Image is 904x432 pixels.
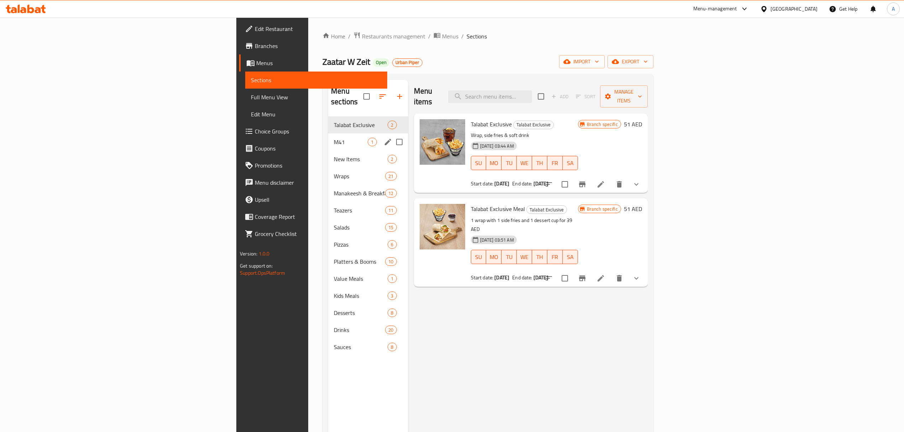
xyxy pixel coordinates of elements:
button: FR [547,250,563,264]
span: Talabat Exclusive [334,121,388,129]
nav: Menu sections [328,114,408,358]
span: End date: [512,273,532,282]
span: Pizzas [334,240,388,249]
div: Desserts8 [328,304,408,321]
button: WE [517,250,532,264]
span: Upsell [255,195,382,204]
span: 21 [385,173,396,180]
a: Menus [239,54,387,72]
button: delete [611,176,628,193]
span: Sort sections [374,88,391,105]
span: Promotions [255,161,382,170]
button: show more [628,176,645,193]
span: SU [474,158,484,168]
button: SU [471,156,487,170]
span: Grocery Checklist [255,230,382,238]
img: Talabat Exclusive Meal [420,204,465,249]
span: 1.0.0 [259,249,270,258]
span: 3 [388,293,396,299]
span: Manakeesh & Breakfast [334,189,385,197]
button: Branch-specific-item [574,270,591,287]
button: edit [383,137,393,147]
span: Full Menu View [251,93,382,101]
span: Platters & Booms [334,257,385,266]
span: 10 [385,258,396,265]
span: Sections [251,76,382,84]
div: Teazers11 [328,202,408,219]
span: SU [474,252,484,262]
span: Start date: [471,273,494,282]
li: / [461,32,464,41]
span: End date: [512,179,532,188]
span: SA [566,158,575,168]
div: items [385,257,396,266]
h2: Menu items [414,86,440,107]
div: Teazers [334,206,385,215]
nav: breadcrumb [322,32,653,41]
span: Talabat Exclusive [527,206,567,214]
span: [DATE] 03:44 AM [477,143,517,149]
span: TH [535,252,545,262]
a: Choice Groups [239,123,387,140]
span: 20 [385,327,396,333]
span: Menu disclaimer [255,178,382,187]
a: Coverage Report [239,208,387,225]
div: New Items2 [328,151,408,168]
span: 1 [388,275,396,282]
div: Kids Meals3 [328,287,408,304]
button: TH [532,250,547,264]
a: Grocery Checklist [239,225,387,242]
span: 8 [388,310,396,316]
input: search [448,90,532,103]
span: Add item [548,91,571,102]
span: Sauces [334,343,388,351]
div: Salads [334,223,385,232]
span: Menus [256,59,382,67]
button: show more [628,270,645,287]
button: MO [486,156,501,170]
span: Edit Restaurant [255,25,382,33]
a: Branches [239,37,387,54]
div: Desserts [334,309,388,317]
div: [GEOGRAPHIC_DATA] [771,5,818,13]
div: Sauces8 [328,338,408,355]
span: Coverage Report [255,212,382,221]
div: items [385,189,396,197]
button: TU [501,250,517,264]
a: Edit Restaurant [239,20,387,37]
span: Branch specific [584,206,621,212]
span: 1 [368,139,376,146]
svg: Show Choices [632,274,641,283]
a: Upsell [239,191,387,208]
button: export [608,55,653,68]
span: import [565,57,599,66]
div: Menu-management [693,5,737,13]
span: Wraps [334,172,385,180]
div: items [388,274,396,283]
div: Value Meals [334,274,388,283]
span: export [613,57,648,66]
span: Restaurants management [362,32,425,41]
h6: 51 AED [624,204,642,214]
div: M411edit [328,133,408,151]
span: Get support on: [240,261,273,270]
span: Drinks [334,326,385,334]
a: Full Menu View [245,89,387,106]
div: Salads15 [328,219,408,236]
a: Edit menu item [596,180,605,189]
span: Kids Meals [334,291,388,300]
div: items [385,326,396,334]
div: items [388,309,396,317]
button: delete [611,270,628,287]
span: Version: [240,249,257,258]
span: 2 [388,122,396,128]
svg: Show Choices [632,180,641,189]
button: TH [532,156,547,170]
a: Restaurants management [353,32,425,41]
